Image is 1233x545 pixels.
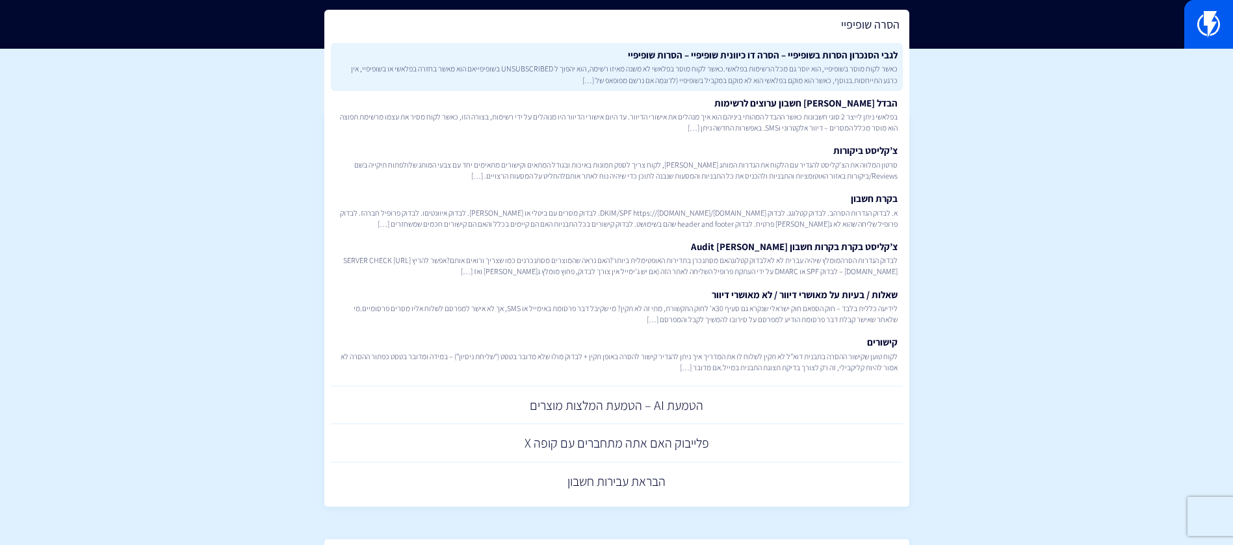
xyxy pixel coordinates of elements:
[336,255,898,277] span: לבדוק הגדרות הסרהמומלץ שיהיה עברית לא לאלבדוק קטלוגהאם מסתנכרן בתדירות האופטימלית ביותר?האם נראה ...
[331,43,903,91] a: לגבי הסנכרון הסרות בשופיפיי – הסרה דו כיוונית שופיפיי – הסרות שופיפייכאשר לקוח מוסר בשופיפיי, הוא...
[336,351,898,373] span: לקוח טוען שקישור ההסרה בתבנית דוא”ל לא תקין לשלוח לו את המדריך איך ניתן להגדיר קישור להסרה באופן ...
[331,234,903,283] a: צ’קליסט בקרת בקרות חשבון Audit [PERSON_NAME]לבדוק הגדרות הסרהמומלץ שיהיה עברית לא לאלבדוק קטלוגהא...
[324,10,909,40] input: חיפוש מהיר...
[336,159,898,181] span: סרטון המלווה את הצ’קליסט להגדיר עם הלקוח את הגדרות המותג [PERSON_NAME], לקוח צריך לספק תמונות באי...
[331,330,903,378] a: קישוריםלקוח טוען שקישור ההסרה בתבנית דוא”ל לא תקין לשלוח לו את המדריך איך ניתן להגדיר קישור להסרה...
[331,186,903,234] a: בקרת חשבוןא. לבדוק הגדרות הסרהב. לבדוק קטלוגג. לבדוק DKIM/SPF https://[DOMAIN_NAME]/[DOMAIN_NAME]...
[336,207,898,229] span: א. לבדוק הגדרות הסרהב. לבדוק קטלוגג. לבדוק DKIM/SPF https://[DOMAIN_NAME]/[DOMAIN_NAME]. לבדוק מס...
[331,387,903,425] a: הטמעת AI – הטמעת המלצות מוצרים
[331,138,903,186] a: צ’קליסט ביקורותסרטון המלווה את הצ’קליסט להגדיר עם הלקוח את הגדרות המותג [PERSON_NAME], לקוח צריך ...
[336,111,898,133] span: בפלאשי ניתן לייצר 2 סוגי חשבונות כאשר ההבדל המהותי ביניהם הוא איך מנהלים את אישורי הדיוור. עד היו...
[331,283,903,331] a: שאלות / בעיות על מאושרי דיוור / לא מאושרי דיוורלידיעה כללית בלבד – חוק הספאם חוק ישראלי שנקרא גם ...
[331,424,903,463] a: פלייבוק האם אתה מתחברים עם קופה X
[336,303,898,325] span: לידיעה כללית בלבד – חוק הספאם חוק ישראלי שנקרא גם סעיף 30א’ לחוק התקשורת, מתי זה לא תקין? מי שקיב...
[331,91,903,139] a: הבדל [PERSON_NAME] חשבון ערוצים לרשימותבפלאשי ניתן לייצר 2 סוגי חשבונות כאשר ההבדל המהותי ביניהם ...
[336,63,898,85] span: כאשר לקוח מוסר בשופיפיי, הוא יוסר גם מכל הרשימות בפלאשי.כאשר לקוח מוסר בפלאשי לא משנה מאיזו רשימה...
[331,463,903,501] a: הבראת עבירות חשבון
